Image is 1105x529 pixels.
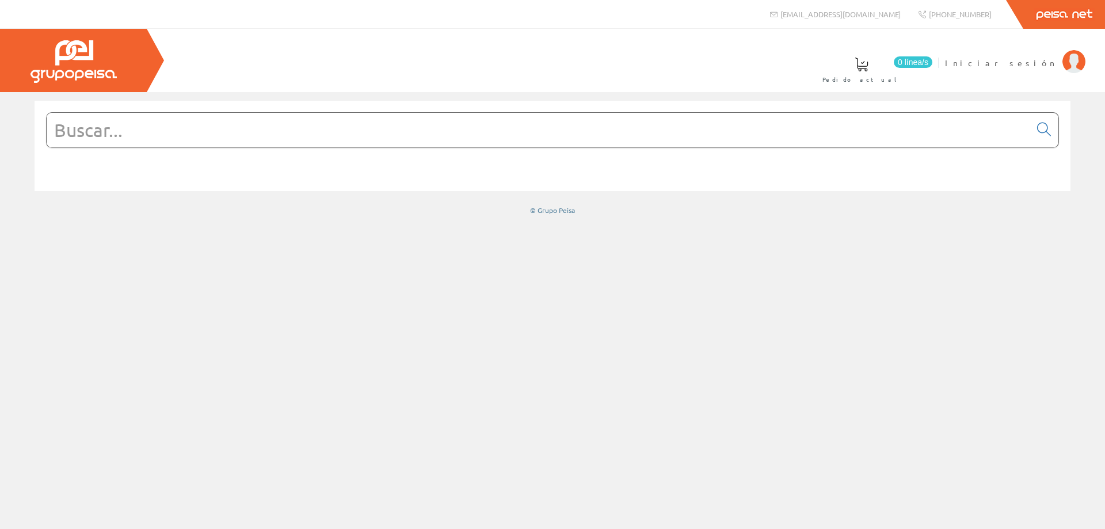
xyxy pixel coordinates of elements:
[35,205,1070,215] div: © Grupo Peisa
[894,56,932,68] span: 0 línea/s
[822,74,901,85] span: Pedido actual
[780,9,901,19] span: [EMAIL_ADDRESS][DOMAIN_NAME]
[47,113,1030,147] input: Buscar...
[945,57,1057,68] span: Iniciar sesión
[31,40,117,83] img: Grupo Peisa
[929,9,992,19] span: [PHONE_NUMBER]
[945,48,1085,59] a: Iniciar sesión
